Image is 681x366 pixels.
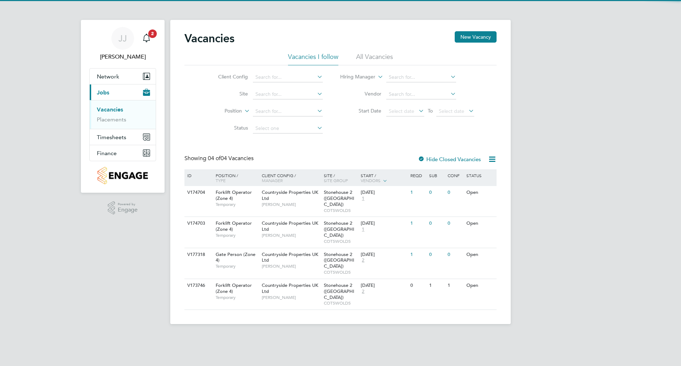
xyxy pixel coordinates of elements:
[324,300,358,306] span: COTSWOLDS
[361,177,381,183] span: Vendors
[216,295,258,300] span: Temporary
[216,220,252,232] span: Forklift Operator (Zone 4)
[97,73,119,80] span: Network
[186,217,210,230] div: V174703
[216,177,226,183] span: Type
[465,248,495,261] div: Open
[288,53,338,65] li: Vacancies I follow
[186,186,210,199] div: V174704
[446,169,464,181] div: Conf
[108,201,138,215] a: Powered byEngage
[409,217,427,230] div: 1
[216,282,252,294] span: Forklift Operator (Zone 4)
[446,217,464,230] div: 0
[253,89,323,99] input: Search for...
[118,201,138,207] span: Powered by
[97,134,126,141] span: Timesheets
[186,169,210,181] div: ID
[426,106,435,115] span: To
[361,257,365,263] span: 2
[216,202,258,207] span: Temporary
[90,129,156,145] button: Timesheets
[427,248,446,261] div: 0
[386,89,456,99] input: Search for...
[253,72,323,82] input: Search for...
[361,226,365,233] span: 1
[201,108,242,115] label: Position
[409,169,427,181] div: Reqd
[356,53,393,65] li: All Vacancies
[324,220,354,238] span: Stonehouse 2 ([GEOGRAPHIC_DATA])
[361,289,365,295] span: 2
[184,31,234,45] h2: Vacancies
[262,202,320,207] span: [PERSON_NAME]
[184,155,255,162] div: Showing
[361,283,407,289] div: [DATE]
[118,34,127,43] span: JJ
[262,282,318,294] span: Countryside Properties UK Ltd
[262,295,320,300] span: [PERSON_NAME]
[262,233,320,238] span: [PERSON_NAME]
[359,169,409,187] div: Start /
[427,186,446,199] div: 0
[186,279,210,292] div: V173746
[89,167,156,184] a: Go to home page
[446,186,464,199] div: 0
[361,220,407,226] div: [DATE]
[207,125,248,131] label: Status
[465,217,495,230] div: Open
[340,108,381,114] label: Start Date
[253,106,323,116] input: Search for...
[262,220,318,232] span: Countryside Properties UK Ltd
[389,108,414,114] span: Select date
[90,100,156,129] div: Jobs
[465,279,495,292] div: Open
[186,248,210,261] div: V177318
[208,155,254,162] span: 04 Vacancies
[97,89,109,96] span: Jobs
[427,279,446,292] div: 1
[324,282,354,300] span: Stonehouse 2 ([GEOGRAPHIC_DATA])
[260,169,322,186] div: Client Config /
[439,108,464,114] span: Select date
[216,189,252,201] span: Forklift Operator (Zone 4)
[334,73,375,81] label: Hiring Manager
[361,190,407,196] div: [DATE]
[322,169,359,186] div: Site /
[427,217,446,230] div: 0
[89,27,156,61] a: JJ[PERSON_NAME]
[418,156,481,163] label: Hide Closed Vacancies
[361,252,407,258] div: [DATE]
[427,169,446,181] div: Sub
[262,189,318,201] span: Countryside Properties UK Ltd
[90,69,156,84] button: Network
[409,186,427,199] div: 1
[324,177,348,183] span: Site Group
[97,106,123,113] a: Vacancies
[90,84,156,100] button: Jobs
[216,233,258,238] span: Temporary
[386,72,456,82] input: Search for...
[446,248,464,261] div: 0
[409,248,427,261] div: 1
[118,207,138,213] span: Engage
[98,167,148,184] img: countryside-properties-logo-retina.png
[446,279,464,292] div: 1
[324,208,358,213] span: COTSWOLDS
[465,186,495,199] div: Open
[324,189,354,207] span: Stonehouse 2 ([GEOGRAPHIC_DATA])
[210,169,260,186] div: Position /
[216,251,255,263] span: Gate Person (Zone 4)
[207,91,248,97] label: Site
[89,53,156,61] span: Joanna Jones
[324,269,358,275] span: COTSWOLDS
[361,196,365,202] span: 1
[324,239,358,244] span: COTSWOLDS
[216,263,258,269] span: Temporary
[148,29,157,38] span: 2
[324,251,354,269] span: Stonehouse 2 ([GEOGRAPHIC_DATA])
[262,251,318,263] span: Countryside Properties UK Ltd
[455,31,497,43] button: New Vacancy
[340,91,381,97] label: Vendor
[262,263,320,269] span: [PERSON_NAME]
